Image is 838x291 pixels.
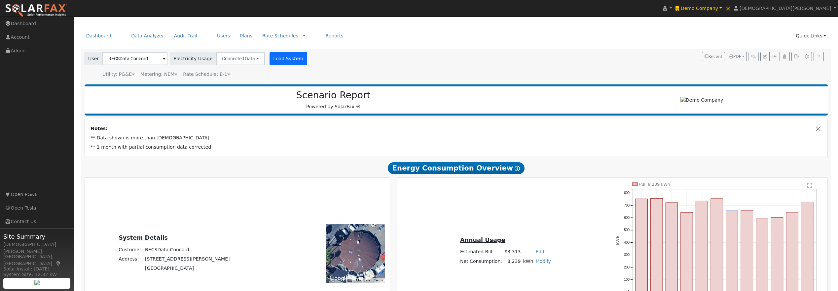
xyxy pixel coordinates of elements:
div: Powered by SolarFax ® [88,90,579,110]
span: × [725,4,731,12]
div: System Size: 12.32 kW [3,271,71,278]
button: Recent [702,52,725,61]
td: ** 1 month with partial consumption data corrected [90,143,823,152]
strong: Notes: [91,126,108,131]
text: Pull 8,239 kWh [639,182,670,187]
div: [DEMOGRAPHIC_DATA][PERSON_NAME] [3,241,71,255]
td: Net Consumption: [459,257,503,266]
span: PDF [729,54,741,59]
u: Annual Usage [460,237,505,243]
a: Data Analyzer [126,30,169,42]
text: 400 [624,241,630,244]
a: Help Link [814,52,824,61]
text: 800 [624,191,630,195]
span: User [85,52,103,65]
a: Scenario Report [131,10,184,18]
img: Demo Company [680,97,723,104]
div: Utility: PG&E [102,71,135,78]
a: Reports [320,30,348,42]
h2: Scenario Report [91,90,575,101]
td: Customer: [118,245,144,254]
button: Multi-Series Graph [769,52,780,61]
td: RECSData Concord [144,245,231,254]
button: Map Data [356,278,370,283]
span: Alias: None [183,72,230,77]
div: [GEOGRAPHIC_DATA], [GEOGRAPHIC_DATA] [3,253,71,267]
button: Close [815,125,822,132]
a: Edit [535,249,544,254]
text:  [807,183,812,188]
a: Open this area in Google Maps (opens a new window) [328,274,350,283]
u: System Details [119,234,168,241]
img: retrieve [34,280,40,285]
text: 100 [624,278,630,281]
td: ** Data shown is more than [DEMOGRAPHIC_DATA] [90,133,823,143]
span: Demo Company [681,6,718,11]
a: Dashboard [81,30,117,42]
div: Solar Install: [DATE] [3,266,71,272]
span: Electricity Usage [170,52,216,65]
a: Plans [235,30,257,42]
td: $3,313 [503,247,522,257]
img: Google [328,274,350,283]
text: 200 [624,265,630,269]
text: 600 [624,216,630,219]
span: Site Summary [3,232,71,241]
text: 300 [624,253,630,257]
button: Settings [802,52,812,61]
text: 700 [624,203,630,207]
div: Metering: NEM [140,71,177,78]
text: kWh [616,235,620,245]
a: Terms [374,278,383,282]
button: Edit User [760,52,770,61]
a: Modify [535,259,551,264]
a: Audit Trail [169,30,202,42]
a: Rate Schedules [262,33,298,38]
td: [GEOGRAPHIC_DATA] [144,264,231,273]
button: Login As [780,52,790,61]
a: Map [55,261,61,266]
td: 8,239 [503,257,522,266]
td: kWh [522,257,534,266]
td: Address: [118,254,144,264]
span: Energy Consumption Overview [388,162,525,174]
i: Show Help [515,166,520,171]
button: Keyboard shortcuts [347,278,352,283]
span: [DEMOGRAPHIC_DATA][PERSON_NAME] [740,6,831,11]
a: Quick Links [791,30,831,42]
img: SolarFax [5,4,67,18]
input: Select a User [102,52,167,65]
button: Load System [270,52,307,65]
td: Estimated Bill: [459,247,503,257]
td: [STREET_ADDRESS][PERSON_NAME] [144,254,231,264]
text: 500 [624,228,630,232]
button: Export Interval Data [791,52,802,61]
button: PDF [727,52,747,61]
a: Users [212,30,235,42]
button: Connected Data [216,52,265,65]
